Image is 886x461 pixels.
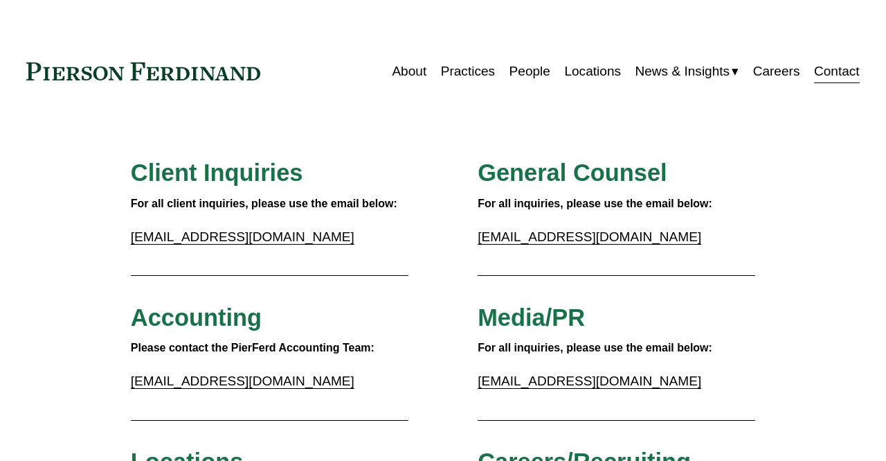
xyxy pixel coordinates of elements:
[478,159,667,186] span: General Counsel
[131,198,397,209] strong: For all client inquiries, please use the email below:
[478,304,585,331] span: Media/PR
[753,58,800,85] a: Careers
[635,58,739,85] a: folder dropdown
[478,374,701,388] a: [EMAIL_ADDRESS][DOMAIN_NAME]
[441,58,495,85] a: Practices
[131,342,374,354] strong: Please contact the PierFerd Accounting Team:
[131,374,354,388] a: [EMAIL_ADDRESS][DOMAIN_NAME]
[635,60,730,83] span: News & Insights
[478,198,712,209] strong: For all inquiries, please use the email below:
[564,58,621,85] a: Locations
[131,159,303,186] span: Client Inquiries
[392,58,426,85] a: About
[131,304,262,331] span: Accounting
[478,229,701,244] a: [EMAIL_ADDRESS][DOMAIN_NAME]
[131,229,354,244] a: [EMAIL_ADDRESS][DOMAIN_NAME]
[814,58,860,85] a: Contact
[509,58,550,85] a: People
[478,342,712,354] strong: For all inquiries, please use the email below:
